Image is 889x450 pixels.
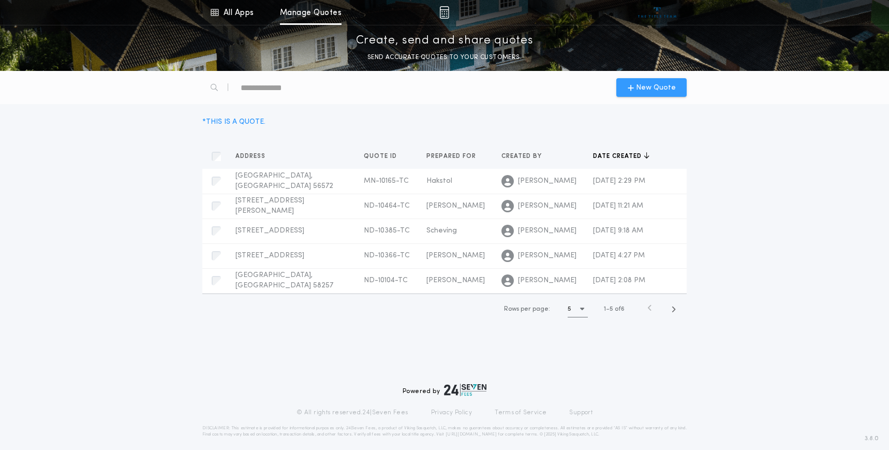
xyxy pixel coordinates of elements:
span: New Quote [636,82,676,93]
span: Created by [501,152,544,161]
span: [DATE] 2:29 PM [593,177,645,185]
a: [URL][DOMAIN_NAME] [446,432,497,437]
span: Prepared for [426,152,478,161]
h1: 5 [568,304,571,314]
span: ND-10464-TC [364,202,410,210]
span: [PERSON_NAME] [518,251,576,261]
button: Quote ID [364,151,405,162]
span: MN-10165-TC [364,177,409,185]
span: of 6 [615,304,625,314]
div: Powered by [403,384,486,396]
span: Scheving [426,227,457,235]
span: [STREET_ADDRESS] [235,252,304,259]
span: Date created [593,152,644,161]
button: Created by [501,151,550,162]
span: Rows per page: [504,306,550,312]
button: 5 [568,301,588,317]
span: Address [235,152,268,161]
span: 5 [610,306,613,312]
span: Quote ID [364,152,399,161]
span: 1 [604,306,606,312]
span: [GEOGRAPHIC_DATA], [GEOGRAPHIC_DATA] 58257 [235,271,333,289]
p: © All rights reserved. 24|Seven Fees [297,409,408,417]
a: Support [569,409,592,417]
p: DISCLAIMER: This estimate is provided for informational purposes only. 24|Seven Fees, a product o... [202,425,687,438]
span: ND-10385-TC [364,227,410,235]
span: Hakstol [426,177,452,185]
span: ND-10104-TC [364,277,408,284]
div: * THIS IS A QUOTE. [202,117,265,127]
span: [DATE] 11:21 AM [593,202,643,210]
p: SEND ACCURATE QUOTES TO YOUR CUSTOMERS. [367,52,522,63]
a: Privacy Policy [431,409,472,417]
span: [DATE] 2:08 PM [593,277,645,284]
span: [PERSON_NAME] [518,201,576,211]
span: [PERSON_NAME] [518,275,576,286]
span: [STREET_ADDRESS][PERSON_NAME] [235,197,304,215]
span: ND-10366-TC [364,252,410,259]
img: img [439,6,449,19]
img: vs-icon [638,7,677,18]
button: Address [235,151,273,162]
button: Date created [593,151,649,162]
img: logo [444,384,486,396]
span: [PERSON_NAME] [518,226,576,236]
span: [PERSON_NAME] [426,277,485,284]
span: 3.8.0 [865,434,879,443]
span: [DATE] 9:18 AM [593,227,643,235]
span: [STREET_ADDRESS] [235,227,304,235]
button: New Quote [616,78,687,97]
span: [PERSON_NAME] [426,202,485,210]
span: [PERSON_NAME] [518,176,576,186]
span: [PERSON_NAME] [426,252,485,259]
span: [DATE] 4:27 PM [593,252,645,259]
a: Terms of Service [495,409,546,417]
p: Create, send and share quotes [356,33,534,49]
span: [GEOGRAPHIC_DATA], [GEOGRAPHIC_DATA] 56572 [235,172,333,190]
